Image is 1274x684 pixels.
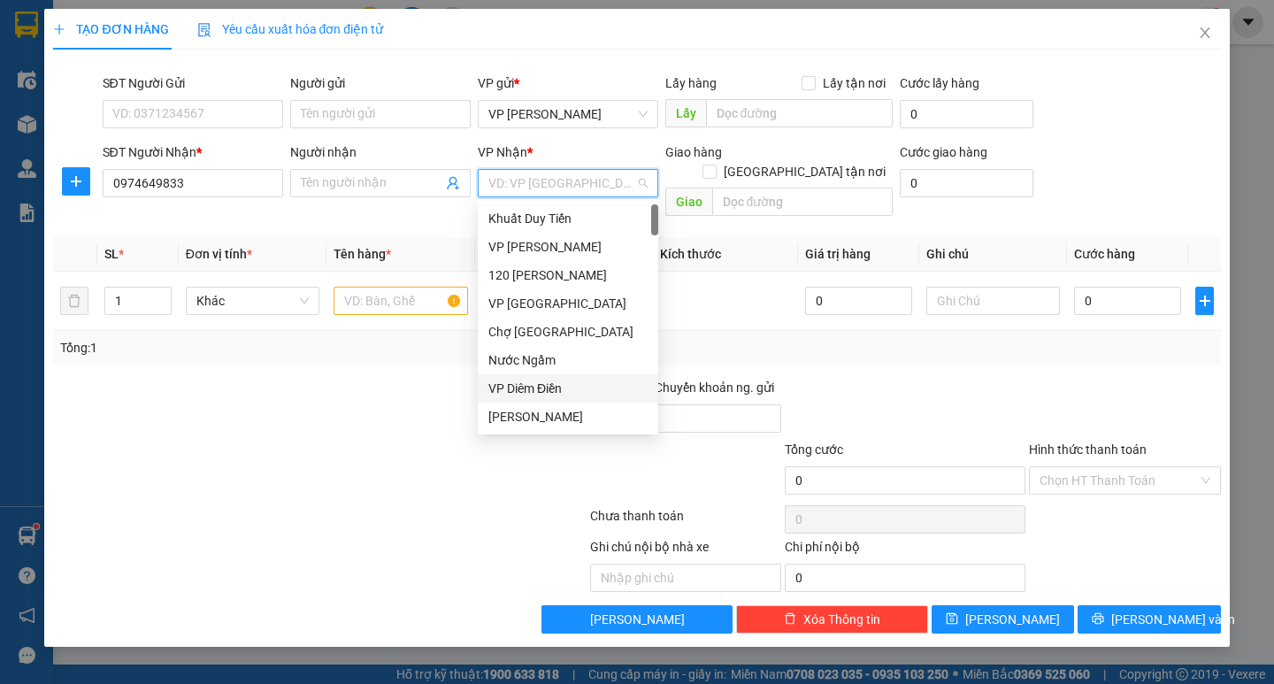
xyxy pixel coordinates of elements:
span: Giao hàng [665,145,722,159]
span: Tên hàng [334,247,391,261]
div: Chợ [GEOGRAPHIC_DATA] [488,322,648,342]
span: VP [PERSON_NAME] - [51,64,217,111]
button: plus [1195,287,1213,315]
div: ĐỖ XÁ [478,403,658,431]
span: [GEOGRAPHIC_DATA] tận nơi [717,162,893,181]
span: Tổng cước [785,442,843,457]
span: Khác [196,288,309,314]
div: VP gửi [478,73,658,93]
label: Cước giao hàng [900,145,987,159]
strong: CÔNG TY VẬN TẢI ĐỨC TRƯỞNG [38,10,228,23]
span: Đơn vị tính [186,247,252,261]
div: Chợ Đồng Hòa [478,318,658,346]
div: VP [PERSON_NAME] [488,237,648,257]
span: plus [63,174,89,188]
span: [PERSON_NAME] [590,610,685,629]
div: Chưa thanh toán [588,506,784,537]
label: Hình thức thanh toán [1029,442,1147,457]
div: Khuất Duy Tiến [488,209,648,228]
span: [PERSON_NAME] [965,610,1060,629]
span: VP Nhận [478,145,527,159]
div: SĐT Người Gửi [103,73,283,93]
strong: HOTLINE : [104,26,163,39]
span: Giao [665,188,712,216]
span: delete [784,612,796,626]
span: - [55,119,138,134]
span: user-add [446,176,460,190]
span: close [1198,26,1212,40]
span: 14 [PERSON_NAME], [PERSON_NAME] [51,64,217,111]
div: VP Yên Sở [478,289,658,318]
span: plus [1196,294,1212,308]
span: Chuyển khoản ng. gửi [648,378,781,397]
span: Cước hàng [1074,247,1135,261]
th: Ghi chú [919,237,1067,272]
span: [PERSON_NAME] và In [1111,610,1235,629]
input: Nhập ghi chú [590,564,782,592]
button: Close [1180,9,1230,58]
div: VP [GEOGRAPHIC_DATA] [488,294,648,313]
div: Nước Ngầm [488,350,648,370]
div: Người gửi [290,73,471,93]
button: [PERSON_NAME] [541,605,733,634]
span: Yêu cầu xuất hóa đơn điện tử [197,22,384,36]
span: 0964938641 [59,119,138,134]
input: Dọc đường [706,99,893,127]
label: Cước lấy hàng [900,76,979,90]
div: 120 Nguyễn Xiển [478,261,658,289]
input: Dọc đường [712,188,893,216]
span: Kích thước [660,247,721,261]
img: icon [197,23,211,37]
span: Gửi [13,72,32,85]
span: Lấy hàng [665,76,717,90]
span: SL [104,247,119,261]
input: Cước giao hàng [900,169,1033,197]
input: 0 [805,287,912,315]
button: save[PERSON_NAME] [932,605,1074,634]
div: Nước Ngầm [478,346,658,374]
span: VP Trần Bình [488,101,648,127]
span: - [51,45,134,60]
span: plus [53,23,65,35]
div: VP Trần Bình [478,233,658,261]
button: delete [60,287,88,315]
input: Cước lấy hàng [900,100,1033,128]
button: plus [62,167,90,196]
input: VD: Bàn, Ghế [334,287,467,315]
div: Khuất Duy Tiến [478,204,658,233]
button: deleteXóa Thông tin [736,605,928,634]
div: Chi phí nội bộ [785,537,1025,564]
span: TẠO ĐƠN HÀNG [53,22,168,36]
div: [PERSON_NAME] [488,407,648,427]
div: Tổng: 1 [60,338,493,357]
span: Giá trị hàng [805,247,871,261]
div: SĐT Người Nhận [103,142,283,162]
input: Ghi Chú [926,287,1060,315]
div: VP Diêm Điền [478,374,658,403]
span: 0962785266 [56,45,134,60]
div: 120 [PERSON_NAME] [488,265,648,285]
span: Xóa Thông tin [803,610,880,629]
span: printer [1092,612,1104,626]
button: printer[PERSON_NAME] và In [1078,605,1220,634]
div: VP Diêm Điền [488,379,648,398]
div: Người nhận [290,142,471,162]
div: Ghi chú nội bộ nhà xe [590,537,782,564]
span: Lấy tận nơi [816,73,893,93]
span: save [946,612,958,626]
span: Lấy [665,99,706,127]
